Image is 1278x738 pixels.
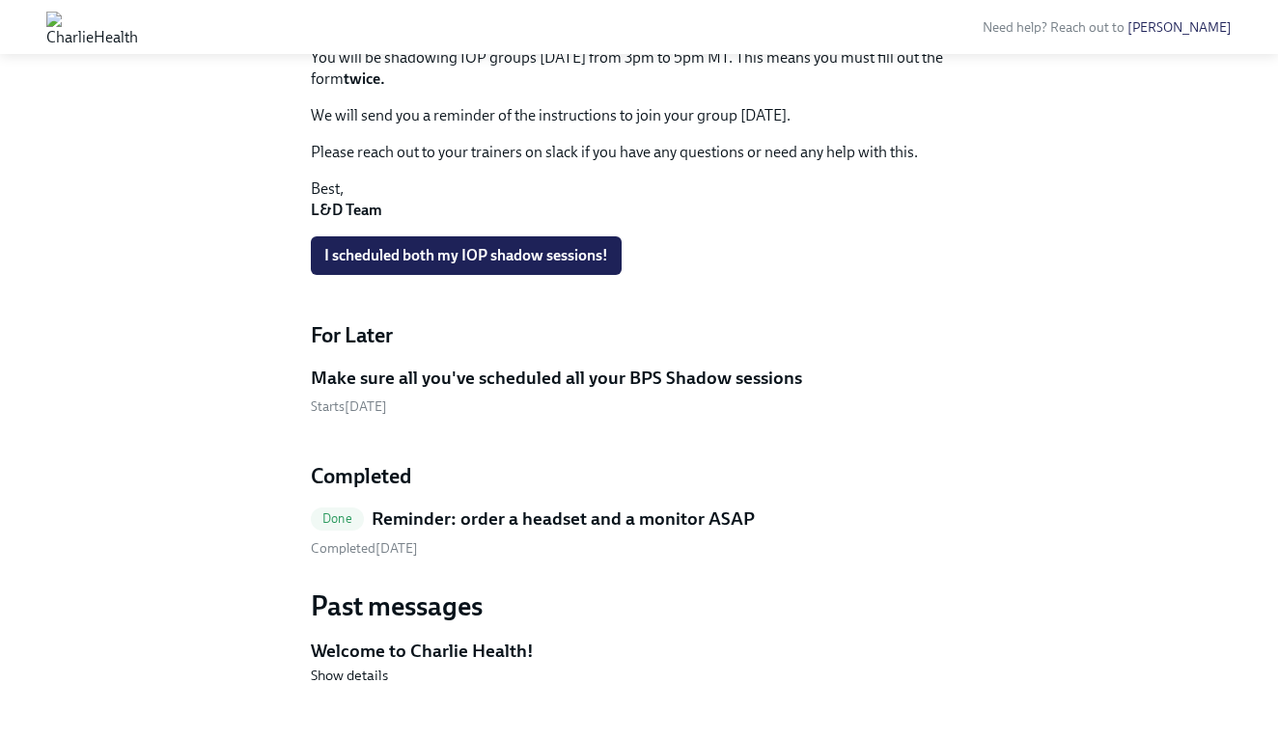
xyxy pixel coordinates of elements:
[311,639,967,664] h5: Welcome to Charlie Health!
[311,142,967,163] p: Please reach out to your trainers on slack if you have any questions or need any help with this.
[311,178,967,221] p: Best,
[311,236,622,275] button: I scheduled both my IOP shadow sessions!
[311,366,967,417] a: Make sure all you've scheduled all your BPS Shadow sessionsStarts[DATE]
[311,511,364,526] span: Done
[372,506,755,532] h5: Reminder: order a headset and a monitor ASAP
[311,105,967,126] p: We will send you a reminder of the instructions to join your group [DATE].
[324,246,608,265] span: I scheduled both my IOP shadow sessions!
[1127,19,1232,36] a: [PERSON_NAME]
[311,366,802,391] h5: Make sure all you've scheduled all your BPS Shadow sessions
[311,201,382,219] strong: L&D Team
[311,666,388,685] button: Show details
[311,321,967,350] h4: For Later
[344,69,385,88] strong: twice.
[311,540,418,557] span: Monday, September 8th 2025, 11:06 am
[311,47,967,90] p: You will be shadowing IOP groups [DATE] from 3pm to 5pm MT. This means you must fill out the form
[311,462,967,491] h4: Completed
[983,19,1232,36] span: Need help? Reach out to
[311,398,387,415] span: Wednesday, September 10th 2025, 1:00 am
[311,506,967,558] a: DoneReminder: order a headset and a monitor ASAP Completed[DATE]
[46,12,138,42] img: CharlieHealth
[311,588,967,623] h3: Past messages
